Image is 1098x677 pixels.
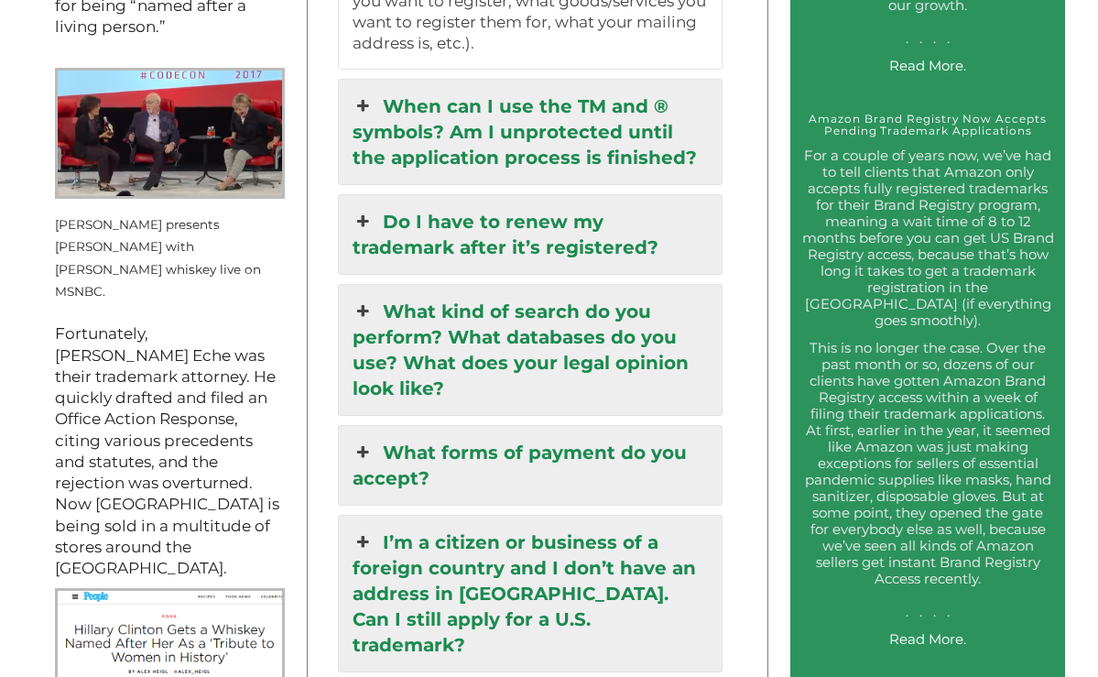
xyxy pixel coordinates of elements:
[889,630,966,648] a: Read More.
[801,340,1054,620] p: This is no longer the case. Over the past month or so, dozens of our clients have gotten Amazon B...
[339,426,722,505] a: What forms of payment do you accept?
[55,217,261,299] small: [PERSON_NAME] presents [PERSON_NAME] with [PERSON_NAME] whiskey live on MSNBC.
[801,147,1054,329] p: For a couple of years now, we’ve had to tell clients that Amazon only accepts fully registered tr...
[55,68,285,199] img: Kara Swisher presents Hillary Clinton with Rodham Rye live on MSNBC.
[889,57,966,74] a: Read More.
[55,323,285,579] p: Fortunately, [PERSON_NAME] Eche was their trademark attorney. He quickly drafted and filed an Off...
[339,80,722,184] a: When can I use the TM and ® symbols? Am I unprotected until the application process is finished?
[339,516,722,672] a: I’m a citizen or business of a foreign country and I don’t have an address in [GEOGRAPHIC_DATA]. ...
[809,112,1047,137] a: Amazon Brand Registry Now Accepts Pending Trademark Applications
[339,285,722,415] a: What kind of search do you perform? What databases do you use? What does your legal opinion look ...
[339,195,722,274] a: Do I have to renew my trademark after it’s registered?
